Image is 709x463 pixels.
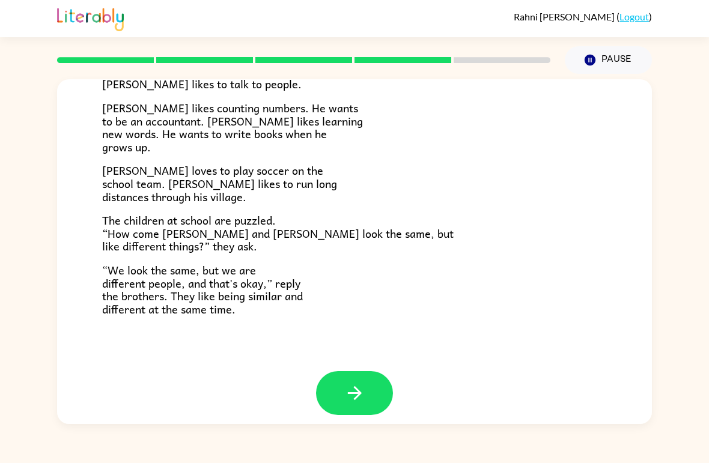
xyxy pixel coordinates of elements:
span: The children at school are puzzled. “How come [PERSON_NAME] and [PERSON_NAME] look the same, but ... [102,211,454,255]
span: [PERSON_NAME] loves to play soccer on the school team. [PERSON_NAME] likes to run long distances ... [102,162,337,205]
img: Literably [57,5,124,31]
div: ( ) [514,11,652,22]
span: “We look the same, but we are different people, and that's okay,” reply the brothers. They like b... [102,261,303,318]
a: Logout [619,11,649,22]
span: [PERSON_NAME] likes counting numbers. He wants to be an accountant. [PERSON_NAME] likes learning ... [102,99,363,156]
span: Rahni [PERSON_NAME] [514,11,616,22]
button: Pause [565,46,652,74]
